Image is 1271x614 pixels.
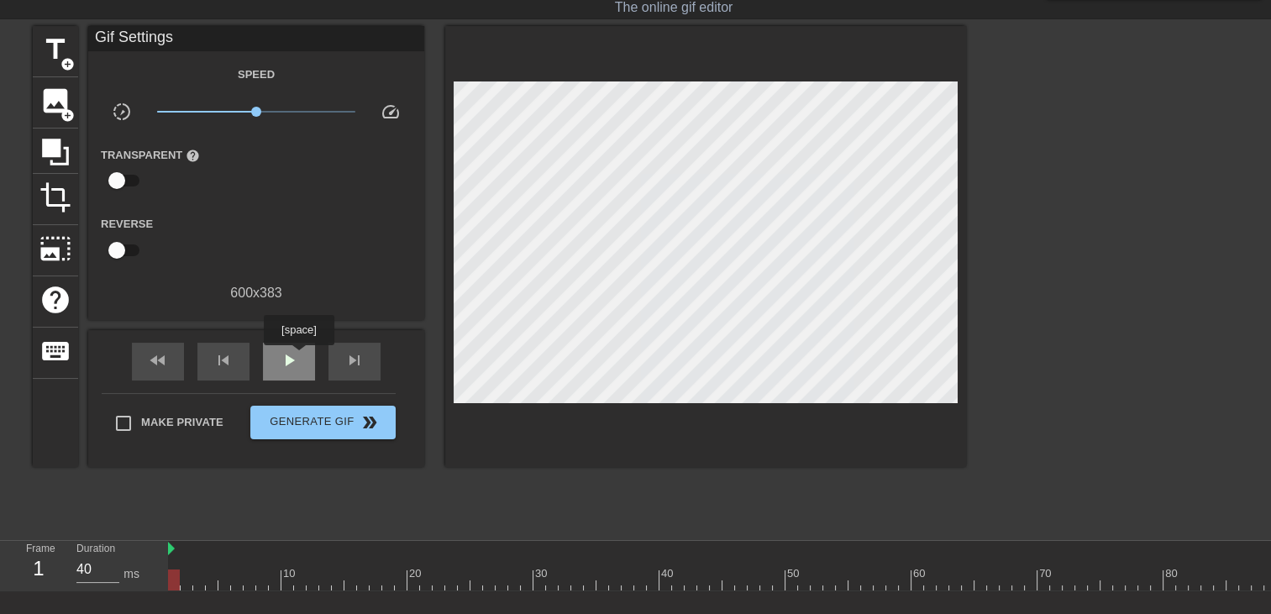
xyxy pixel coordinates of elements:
[250,406,396,439] button: Generate Gif
[381,102,401,122] span: speed
[787,565,802,582] div: 50
[257,412,389,433] span: Generate Gif
[661,565,676,582] div: 40
[76,544,115,554] label: Duration
[39,85,71,117] span: image
[39,335,71,367] span: keyboard
[101,216,153,233] label: Reverse
[123,565,139,583] div: ms
[39,34,71,66] span: title
[88,283,424,303] div: 600 x 383
[39,181,71,213] span: crop
[409,565,424,582] div: 20
[1165,565,1180,582] div: 80
[60,57,75,71] span: add_circle
[39,284,71,316] span: help
[279,350,299,370] span: play_arrow
[39,233,71,265] span: photo_size_select_large
[88,26,424,51] div: Gif Settings
[360,412,380,433] span: double_arrow
[101,147,200,164] label: Transparent
[213,350,234,370] span: skip_previous
[141,414,223,431] span: Make Private
[26,554,51,584] div: 1
[913,565,928,582] div: 60
[1039,565,1054,582] div: 70
[60,108,75,123] span: add_circle
[238,66,275,83] label: Speed
[186,149,200,163] span: help
[283,565,298,582] div: 10
[112,102,132,122] span: slow_motion_video
[344,350,365,370] span: skip_next
[13,541,64,590] div: Frame
[148,350,168,370] span: fast_rewind
[535,565,550,582] div: 30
